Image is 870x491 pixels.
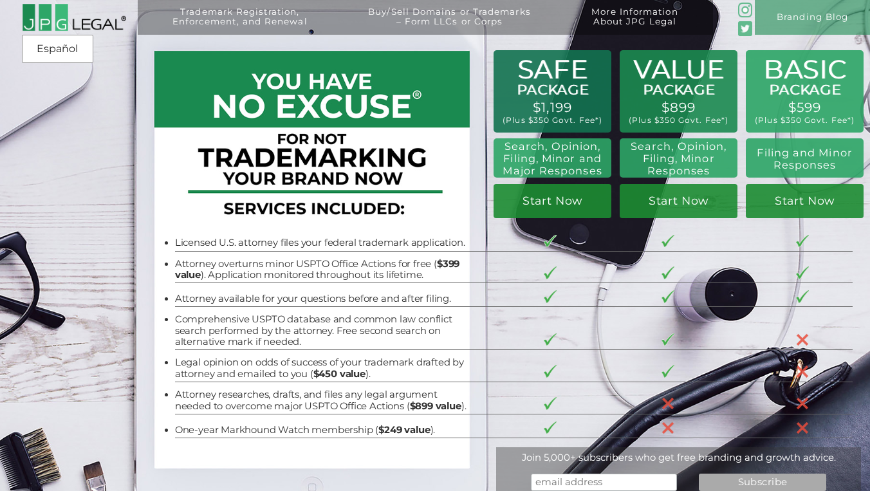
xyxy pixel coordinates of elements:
[544,333,557,346] img: checkmark-border-3.png
[662,290,674,303] img: checkmark-border-3.png
[26,37,89,60] a: Español
[738,3,753,17] img: glyph-logo_May2016-green3-90.png
[342,7,557,42] a: Buy/Sell Domains or Trademarks– Form LLCs or Corps
[796,397,809,410] img: X-30-3.png
[620,184,737,218] a: Start Now
[175,425,468,436] li: One-year Markhound Watch membership ( ).
[175,293,468,305] li: Attorney available for your questions before and after filing.
[796,290,809,303] img: checkmark-border-3.png
[175,314,468,348] li: Comprehensive USPTO database and common law conflict search performed by the attorney. Free secon...
[627,140,730,177] h2: Search, Opinion, Filing, Minor Responses
[410,400,461,412] b: $899 value
[175,237,468,249] li: Licensed U.S. attorney files your federal trademark application.
[175,259,468,281] li: Attorney overturns minor USPTO Office Actions for free ( ). Application monitored throughout its ...
[753,147,856,171] h2: Filing and Minor Responses
[496,452,862,463] div: Join 5,000+ subscribers who get free branding and growth advice.
[544,290,557,303] img: checkmark-border-3.png
[175,357,468,380] li: Legal opinion on odds of success of your trademark drafted by attorney and emailed to you ( ).
[796,333,809,346] img: X-30-3.png
[662,235,674,248] img: checkmark-border-3.png
[738,21,753,36] img: Twitter_Social_Icon_Rounded_Square_Color-mid-green3-90.png
[662,333,674,346] img: checkmark-border-3.png
[22,3,126,32] img: 2016-logo-black-letters-3-r.png
[499,140,606,177] h2: Search, Opinion, Filing, Minor and Major Responses
[494,184,611,218] a: Start Now
[746,184,864,218] a: Start Now
[662,365,674,378] img: checkmark-border-3.png
[544,365,557,378] img: checkmark-border-3.png
[566,7,704,42] a: More InformationAbout JPG Legal
[313,368,366,380] b: $450 value
[662,397,674,410] img: X-30-3.png
[146,7,333,42] a: Trademark Registration,Enforcement, and Renewal
[544,397,557,410] img: checkmark-border-3.png
[662,422,674,434] img: X-30-3.png
[544,235,557,248] img: checkmark-border-3.png
[662,266,674,279] img: checkmark-border-3.png
[699,474,827,491] input: Subscribe
[544,266,557,279] img: checkmark-border-3.png
[796,235,809,248] img: checkmark-border-3.png
[796,365,809,378] img: X-30-3.png
[796,422,809,434] img: X-30-3.png
[378,424,430,436] b: $249 value
[175,389,468,412] li: Attorney researches, drafts, and files any legal argument needed to overcome major USPTO Office A...
[796,266,809,279] img: checkmark-border-3.png
[531,474,677,491] input: email address
[175,258,459,281] b: $399 value
[544,422,557,434] img: checkmark-border-3.png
